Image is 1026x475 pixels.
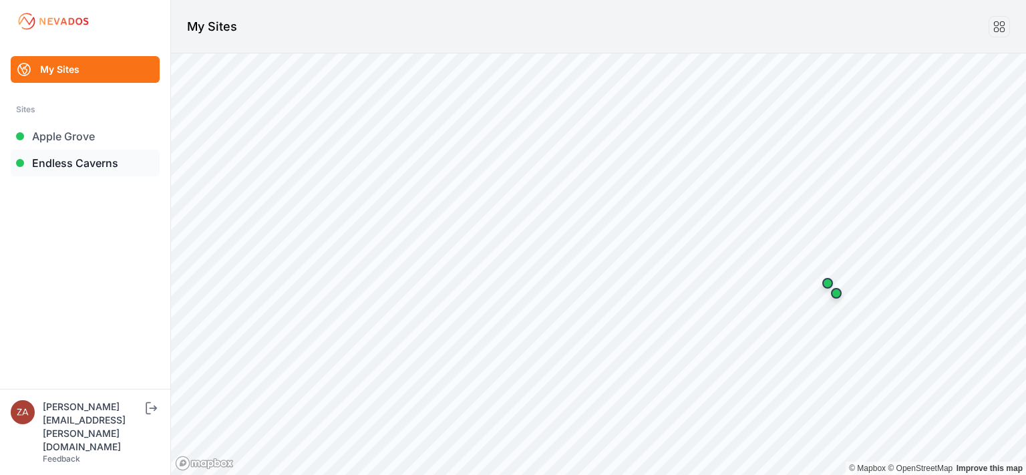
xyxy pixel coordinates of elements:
a: Mapbox [849,464,886,473]
a: Feedback [43,454,80,464]
a: Map feedback [957,464,1023,473]
div: Sites [16,102,154,118]
div: [PERSON_NAME][EMAIL_ADDRESS][PERSON_NAME][DOMAIN_NAME] [43,400,143,454]
a: OpenStreetMap [888,464,953,473]
div: Map marker [814,270,841,297]
img: Nevados [16,11,91,32]
a: Mapbox logo [175,456,234,471]
canvas: Map [171,53,1026,475]
h1: My Sites [187,17,237,36]
a: My Sites [11,56,160,83]
img: zachary.brogan@energixrenewables.com [11,400,35,424]
a: Apple Grove [11,123,160,150]
a: Endless Caverns [11,150,160,176]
